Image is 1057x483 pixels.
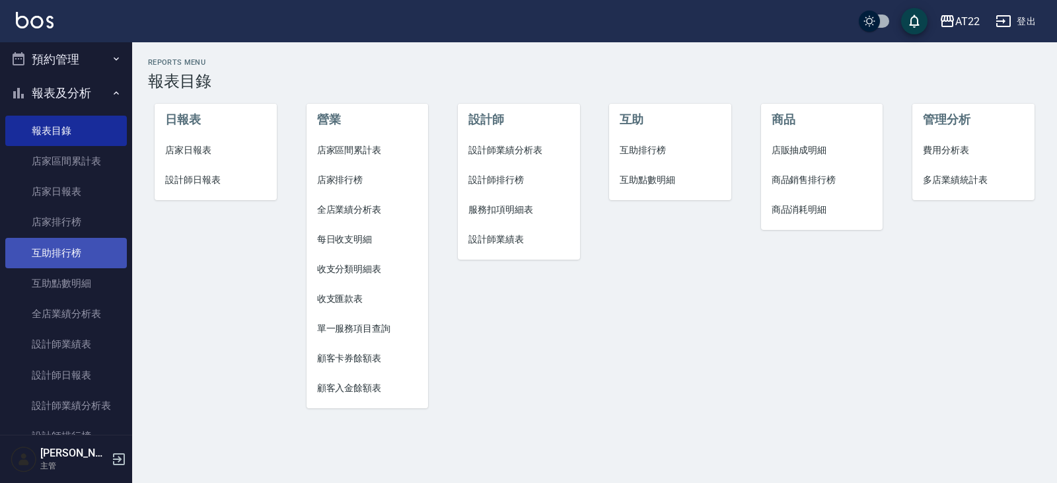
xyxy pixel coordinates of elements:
[912,135,1035,165] a: 費用分析表
[40,447,108,460] h5: [PERSON_NAME]
[912,165,1035,195] a: 多店業績統計表
[317,322,418,336] span: 單一服務項目查詢
[11,446,37,472] img: Person
[5,176,127,207] a: 店家日報表
[307,284,429,314] a: 收支匯款表
[761,104,883,135] li: 商品
[307,104,429,135] li: 營業
[148,58,1041,67] h2: Reports Menu
[5,421,127,451] a: 設計師排行榜
[148,72,1041,91] h3: 報表目錄
[5,146,127,176] a: 店家區間累計表
[609,104,731,135] li: 互助
[458,135,580,165] a: 設計師業績分析表
[5,360,127,390] a: 設計師日報表
[165,173,266,187] span: 設計師日報表
[923,173,1024,187] span: 多店業績統計表
[307,344,429,373] a: 顧客卡券餘額表
[155,165,277,195] a: 設計師日報表
[5,42,127,77] button: 預約管理
[317,203,418,217] span: 全店業績分析表
[155,104,277,135] li: 日報表
[772,173,873,187] span: 商品銷售排行榜
[955,13,980,30] div: AT22
[468,233,569,246] span: 設計師業績表
[5,116,127,146] a: 報表目錄
[317,143,418,157] span: 店家區間累計表
[5,329,127,359] a: 設計師業績表
[16,12,54,28] img: Logo
[923,143,1024,157] span: 費用分析表
[307,254,429,284] a: 收支分類明細表
[468,203,569,217] span: 服務扣項明細表
[317,233,418,246] span: 每日收支明細
[5,268,127,299] a: 互助點數明細
[458,104,580,135] li: 設計師
[458,225,580,254] a: 設計師業績表
[990,9,1041,34] button: 登出
[317,262,418,276] span: 收支分類明細表
[620,173,721,187] span: 互助點數明細
[468,143,569,157] span: 設計師業績分析表
[307,135,429,165] a: 店家區間累計表
[317,173,418,187] span: 店家排行榜
[317,352,418,365] span: 顧客卡券餘額表
[317,381,418,395] span: 顧客入金餘額表
[165,143,266,157] span: 店家日報表
[5,76,127,110] button: 報表及分析
[761,135,883,165] a: 店販抽成明細
[40,460,108,472] p: 主管
[761,165,883,195] a: 商品銷售排行榜
[307,373,429,403] a: 顧客入金餘額表
[609,165,731,195] a: 互助點數明細
[307,225,429,254] a: 每日收支明細
[5,238,127,268] a: 互助排行榜
[772,143,873,157] span: 店販抽成明細
[458,165,580,195] a: 設計師排行榜
[912,104,1035,135] li: 管理分析
[458,195,580,225] a: 服務扣項明細表
[901,8,928,34] button: save
[609,135,731,165] a: 互助排行榜
[5,207,127,237] a: 店家排行榜
[307,165,429,195] a: 店家排行榜
[761,195,883,225] a: 商品消耗明細
[307,195,429,225] a: 全店業績分析表
[620,143,721,157] span: 互助排行榜
[5,390,127,421] a: 設計師業績分析表
[155,135,277,165] a: 店家日報表
[772,203,873,217] span: 商品消耗明細
[317,292,418,306] span: 收支匯款表
[307,314,429,344] a: 單一服務項目查詢
[5,299,127,329] a: 全店業績分析表
[468,173,569,187] span: 設計師排行榜
[934,8,985,35] button: AT22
